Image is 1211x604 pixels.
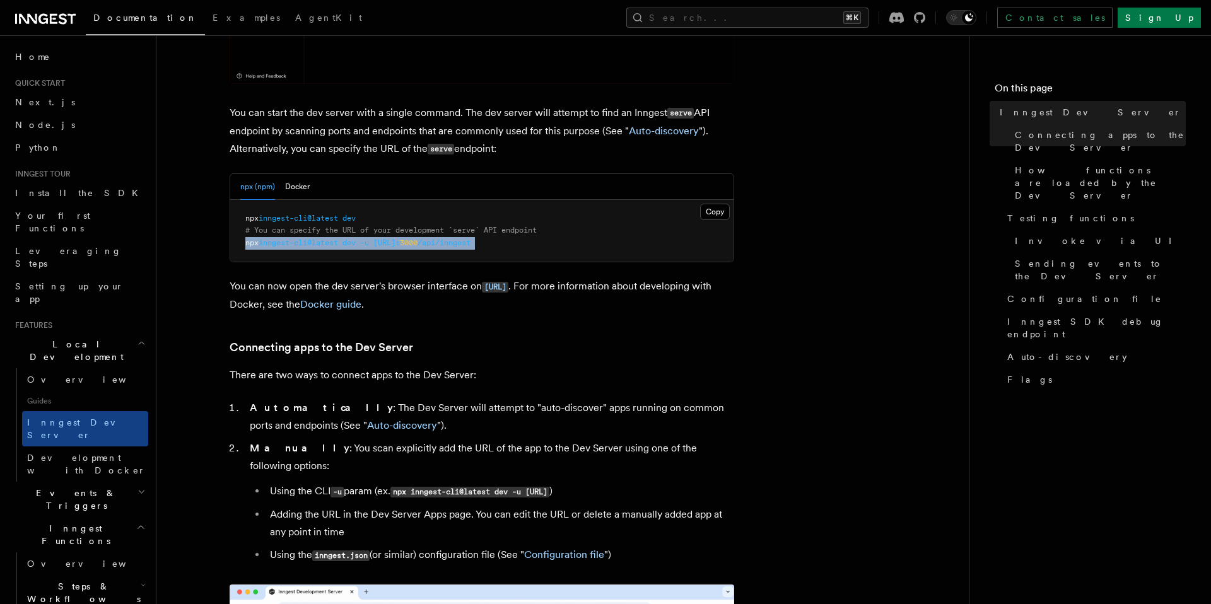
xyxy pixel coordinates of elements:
[93,13,197,23] span: Documentation
[1010,124,1186,159] a: Connecting apps to the Dev Server
[10,169,71,179] span: Inngest tour
[15,281,124,304] span: Setting up your app
[10,368,148,482] div: Local Development
[240,174,275,200] button: npx (npm)
[10,275,148,310] a: Setting up your app
[418,238,471,247] span: /api/inngest
[22,368,148,391] a: Overview
[995,81,1186,101] h4: On this page
[15,211,90,233] span: Your first Functions
[10,91,148,113] a: Next.js
[10,487,137,512] span: Events & Triggers
[400,238,418,247] span: 3000
[10,338,137,363] span: Local Development
[230,277,734,313] p: You can now open the dev server's browser interface on . For more information about developing wi...
[213,13,280,23] span: Examples
[1007,212,1134,224] span: Testing functions
[27,417,135,440] span: Inngest Dev Server
[1007,373,1052,386] span: Flags
[1000,106,1181,119] span: Inngest Dev Server
[250,442,349,454] strong: Manually
[22,391,148,411] span: Guides
[10,45,148,68] a: Home
[373,238,400,247] span: [URL]:
[1007,351,1127,363] span: Auto-discovery
[245,238,259,247] span: npx
[259,214,338,223] span: inngest-cli@latest
[10,320,52,330] span: Features
[1015,164,1186,202] span: How functions are loaded by the Dev Server
[22,411,148,446] a: Inngest Dev Server
[246,439,734,564] li: : You scan explicitly add the URL of the app to the Dev Server using one of the following options:
[360,238,369,247] span: -u
[86,4,205,35] a: Documentation
[259,238,338,247] span: inngest-cli@latest
[1010,229,1186,252] a: Invoke via UI
[1002,368,1186,391] a: Flags
[312,550,370,561] code: inngest.json
[390,487,549,497] code: npx inngest-cli@latest dev -u [URL]
[10,78,65,88] span: Quick start
[288,4,370,34] a: AgentKit
[1007,293,1162,305] span: Configuration file
[15,246,122,269] span: Leveraging Steps
[626,8,869,28] button: Search...⌘K
[843,11,861,24] kbd: ⌘K
[10,204,148,240] a: Your first Functions
[245,226,537,235] span: # You can specify the URL of your development `serve` API endpoint
[10,113,148,136] a: Node.js
[995,101,1186,124] a: Inngest Dev Server
[1010,252,1186,287] a: Sending events to the Dev Server
[27,375,157,385] span: Overview
[428,144,454,154] code: serve
[1015,257,1186,282] span: Sending events to the Dev Server
[266,482,734,501] li: Using the CLI param (ex. )
[15,97,75,107] span: Next.js
[15,50,50,63] span: Home
[27,453,146,475] span: Development with Docker
[524,549,604,560] a: Configuration file
[1002,207,1186,229] a: Testing functions
[997,8,1113,28] a: Contact sales
[946,10,976,25] button: Toggle dark mode
[1015,235,1183,247] span: Invoke via UI
[10,522,136,547] span: Inngest Functions
[250,402,393,414] strong: Automatically
[367,419,437,431] a: Auto-discovery
[342,214,356,223] span: dev
[15,188,146,198] span: Install the SDK
[10,240,148,275] a: Leveraging Steps
[1010,159,1186,207] a: How functions are loaded by the Dev Server
[342,238,356,247] span: dev
[230,366,734,384] p: There are two ways to connect apps to the Dev Server:
[1002,310,1186,346] a: Inngest SDK debug endpoint
[22,552,148,575] a: Overview
[15,120,75,130] span: Node.js
[15,142,61,153] span: Python
[27,559,157,569] span: Overview
[10,136,148,159] a: Python
[629,125,699,137] a: Auto-discovery
[266,506,734,541] li: Adding the URL in the Dev Server Apps page. You can edit the URL or delete a manually added app a...
[482,280,508,292] a: [URL]
[700,204,730,220] button: Copy
[482,282,508,293] code: [URL]
[285,174,310,200] button: Docker
[1007,315,1186,340] span: Inngest SDK debug endpoint
[1015,129,1186,154] span: Connecting apps to the Dev Server
[246,399,734,434] li: : The Dev Server will attempt to "auto-discover" apps running on common ports and endpoints (See ...
[266,546,734,564] li: Using the (or similar) configuration file (See " ")
[295,13,362,23] span: AgentKit
[245,214,259,223] span: npx
[10,482,148,517] button: Events & Triggers
[22,446,148,482] a: Development with Docker
[10,182,148,204] a: Install the SDK
[230,104,734,158] p: You can start the dev server with a single command. The dev server will attempt to find an Innges...
[230,339,413,356] a: Connecting apps to the Dev Server
[667,108,694,119] code: serve
[10,517,148,552] button: Inngest Functions
[331,487,344,497] code: -u
[10,333,148,368] button: Local Development
[205,4,288,34] a: Examples
[1118,8,1201,28] a: Sign Up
